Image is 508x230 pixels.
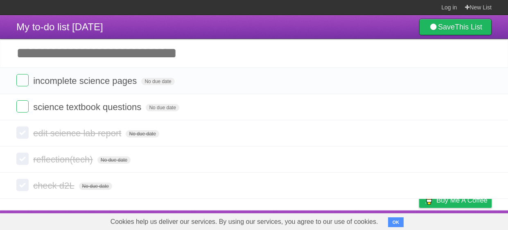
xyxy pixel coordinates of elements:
[33,180,76,191] span: check d2L
[16,74,29,86] label: Done
[16,126,29,139] label: Done
[455,23,482,31] b: This List
[33,154,95,165] span: reflection(tech)
[16,153,29,165] label: Done
[146,104,179,111] span: No due date
[440,212,492,228] a: Suggest a feature
[33,128,123,138] span: edit science lab report
[310,212,327,228] a: About
[16,179,29,191] label: Done
[337,212,370,228] a: Developers
[381,212,399,228] a: Terms
[423,193,434,207] img: Buy me a coffee
[126,130,159,138] span: No due date
[436,193,488,207] span: Buy me a coffee
[97,156,131,164] span: No due date
[102,214,386,230] span: Cookies help us deliver our services. By using our services, you agree to our use of cookies.
[33,76,139,86] span: incomplete science pages
[419,193,492,208] a: Buy me a coffee
[141,78,174,85] span: No due date
[79,183,112,190] span: No due date
[33,102,143,112] span: science textbook questions
[419,19,492,35] a: SaveThis List
[16,21,103,32] span: My to-do list [DATE]
[409,212,430,228] a: Privacy
[388,217,404,227] button: OK
[16,100,29,113] label: Done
